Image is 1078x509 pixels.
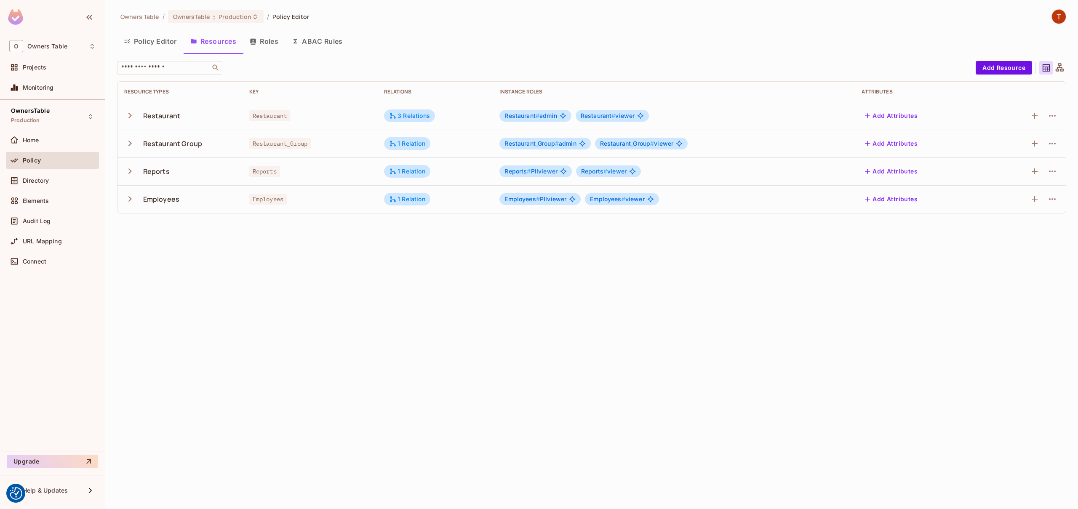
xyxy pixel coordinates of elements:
span: Restaurant [581,112,616,119]
li: / [163,13,165,21]
button: Consent Preferences [10,487,22,500]
span: viewer [581,168,627,175]
span: Reports [249,166,280,177]
span: Policy [23,157,41,164]
span: Help & Updates [23,487,68,494]
img: TableSteaks Development [1052,10,1066,24]
span: Monitoring [23,84,54,91]
img: Revisit consent button [10,487,22,500]
div: Resource Types [124,88,236,95]
span: viewer [590,196,644,203]
span: Employees [504,195,540,203]
span: Production [219,13,251,21]
div: 1 Relation [389,168,425,175]
span: viewer [581,112,635,119]
span: Restaurant [504,112,539,119]
button: Upgrade [7,455,98,468]
button: Add Attributes [862,109,921,123]
span: PIIviewer [504,168,558,175]
div: Attributes [862,88,979,95]
span: # [650,140,654,147]
span: the active workspace [120,13,159,21]
div: Instance roles [499,88,848,95]
span: Restaurant [249,110,291,121]
button: Add Attributes [862,137,921,150]
button: Resources [184,31,243,52]
button: ABAC Rules [285,31,350,52]
img: SReyMgAAAABJRU5ErkJggg== [8,9,23,25]
span: # [536,195,540,203]
span: # [622,195,625,203]
span: # [603,168,607,175]
div: Restaurant Group [143,139,202,148]
button: Add Attributes [862,192,921,206]
span: Connect [23,258,46,265]
span: Workspace: Owners Table [27,43,67,50]
button: Add Attributes [862,165,921,178]
div: 1 Relation [389,195,425,203]
span: : [213,13,216,20]
span: Restaurant_Group [600,140,654,147]
div: Employees [143,195,179,204]
div: Relations [384,88,486,95]
span: admin [504,140,576,147]
div: Restaurant [143,111,181,120]
span: Home [23,137,39,144]
div: 3 Relations [389,112,430,120]
span: Production [11,117,40,124]
span: OwnersTable [173,13,210,21]
span: # [536,112,539,119]
span: Reports [504,168,531,175]
span: Policy Editor [272,13,310,21]
span: Restaurant_Group [504,140,559,147]
span: viewer [600,140,673,147]
li: / [267,13,269,21]
span: Projects [23,64,46,71]
div: Reports [143,167,170,176]
span: Reports [581,168,607,175]
span: OwnersTable [11,107,50,114]
span: # [611,112,615,119]
span: # [527,168,531,175]
span: Employees [249,194,287,205]
span: # [555,140,559,147]
div: 1 Relation [389,140,425,147]
span: Audit Log [23,218,51,224]
button: Policy Editor [117,31,184,52]
button: Add Resource [976,61,1032,75]
span: Employees [590,195,625,203]
span: Elements [23,197,49,204]
span: admin [504,112,557,119]
span: Restaurant_Group [249,138,311,149]
span: Directory [23,177,49,184]
span: URL Mapping [23,238,62,245]
span: PIIviewer [504,196,566,203]
span: O [9,40,23,52]
button: Roles [243,31,285,52]
div: Key [249,88,371,95]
